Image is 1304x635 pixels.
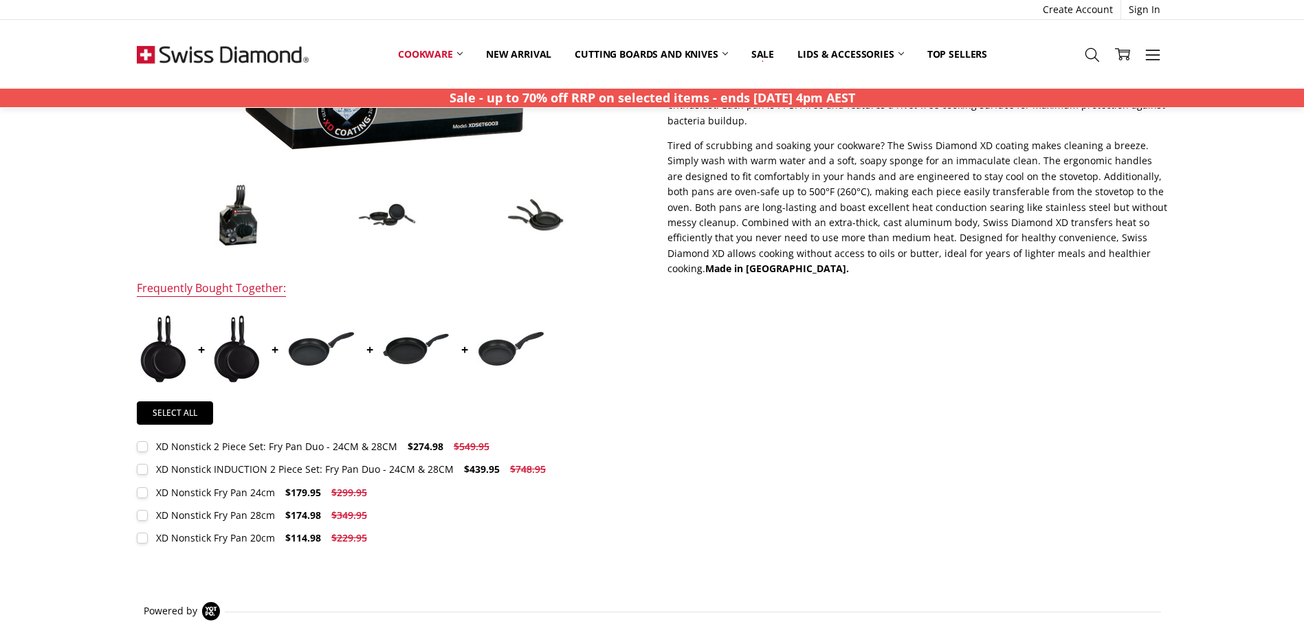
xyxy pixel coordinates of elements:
[285,486,321,499] span: $179.95
[331,509,367,522] span: $349.95
[667,138,1168,277] p: Tired of scrubbing and soaking your cookware? The Swiss Diamond XD coating makes cleaning a breez...
[510,463,546,476] span: $748.95
[353,197,421,232] img: XD Nonstick 3 Piece Fry Pan set - 20CM, 24CM & 28CM
[501,192,570,237] img: XD Nonstick 3 Piece Fry Pan set - 20CM, 24CM & 28CM
[563,39,740,69] a: Cutting boards and knives
[786,39,915,69] a: Lids & Accessories
[331,531,367,544] span: $229.95
[408,440,443,453] span: $274.98
[705,262,849,275] strong: Made in [GEOGRAPHIC_DATA].
[156,531,275,544] div: XD Nonstick Fry Pan 20cm
[285,531,321,544] span: $114.98
[740,39,786,69] a: Sale
[156,463,454,476] div: XD Nonstick INDUCTION 2 Piece Set: Fry Pan Duo - 24CM & 28CM
[144,605,197,616] span: Powered by
[454,440,489,453] span: $549.95
[137,281,286,297] div: Frequently Bought Together:
[137,401,214,425] a: Select all
[382,333,450,366] img: XD Nonstick Fry Pan 28cm
[386,39,474,69] a: Cookware
[474,39,563,69] a: New arrival
[331,486,367,499] span: $299.95
[137,20,309,89] img: Free Shipping On Every Order
[464,463,500,476] span: $439.95
[450,89,855,106] strong: Sale - up to 70% off RRP on selected items - ends [DATE] 4pm AEST
[476,331,545,367] img: XD Nonstick Fry Pan 20cm
[285,509,321,522] span: $174.98
[214,181,263,249] img: XD Nonstick 3 Piece Fry Pan set - 20CM, 24CM & 28CM
[916,39,999,69] a: Top Sellers
[156,440,397,453] div: XD Nonstick 2 Piece Set: Fry Pan Duo - 24CM & 28CM
[213,315,261,383] img: XD Nonstick INDUCTION 2 Piece Set: Fry Pan Duo - 24CM & 28CM
[156,509,275,522] div: XD Nonstick Fry Pan 28cm
[287,331,355,368] img: XD Nonstick Fry Pan 24cm
[140,315,187,383] img: XD Nonstick 2 Piece Set: Fry Pan Duo - 24CM & 28CM
[156,486,275,499] div: XD Nonstick Fry Pan 24cm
